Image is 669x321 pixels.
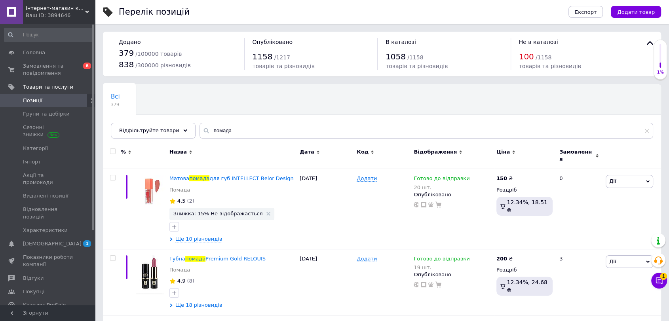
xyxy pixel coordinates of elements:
[4,28,93,42] input: Пошук
[23,124,73,138] span: Сезонні знижки
[83,63,91,69] span: 6
[26,12,95,19] div: Ваш ID: 3894646
[23,172,73,186] span: Акції та промокоди
[119,39,141,45] span: Додано
[177,198,186,204] span: 4.5
[559,148,593,163] span: Замовлення
[555,249,604,315] div: 3
[200,123,653,139] input: Пошук по назві позиції, артикулу і пошуковим запитам
[177,278,186,284] span: 4.9
[175,302,222,309] span: Ще 18 різновидів
[609,178,616,184] span: Дії
[651,273,667,289] button: Чат з покупцем1
[496,186,553,194] div: Роздріб
[111,93,120,100] span: Всі
[135,175,165,206] img: Помада для губ INTELLECT Belor Design матовая
[83,240,91,247] span: 1
[617,9,655,15] span: Додати товар
[357,175,377,182] span: Додати
[414,256,469,264] span: Готово до відправки
[496,255,513,262] div: ₴
[169,148,187,156] span: Назва
[386,52,406,61] span: 1058
[507,199,547,213] span: 12.34%, 18.51 ₴
[496,148,510,156] span: Ціна
[23,192,68,199] span: Видалені позиції
[253,39,293,45] span: Опубліковано
[205,256,266,262] span: Premium Gold RELOUIS
[519,39,558,45] span: Не в каталозі
[414,191,492,198] div: Опубліковано
[496,256,507,262] b: 200
[23,110,70,118] span: Групи та добірки
[23,84,73,91] span: Товари та послуги
[23,275,44,282] span: Відгуки
[23,145,48,152] span: Категорії
[119,8,190,16] div: Перелік позицій
[274,54,290,61] span: / 1217
[386,39,416,45] span: В каталозі
[496,175,507,181] b: 150
[357,148,369,156] span: Код
[357,256,377,262] span: Додати
[169,266,190,274] a: Помада
[414,148,457,156] span: Відображення
[23,97,42,104] span: Позиції
[414,271,492,278] div: Опубліковано
[536,54,551,61] span: / 1158
[519,63,581,69] span: товарів та різновидів
[187,198,194,204] span: (2)
[169,186,190,194] a: Помада
[23,63,73,77] span: Замовлення та повідомлення
[135,62,191,68] span: / 300000 різновидів
[169,175,189,181] span: Матова
[187,278,194,284] span: (8)
[169,175,294,181] a: Матовапомададля губ INTELLECT Belor Design
[121,148,126,156] span: %
[660,273,667,280] span: 1
[300,148,314,156] span: Дата
[23,158,41,165] span: Імпорт
[568,6,603,18] button: Експорт
[555,169,604,249] div: 0
[407,54,423,61] span: / 1158
[189,175,209,181] span: помада
[119,127,179,133] span: Відфільтруйте товари
[386,63,448,69] span: товарів та різновидів
[185,256,205,262] span: помада
[119,48,134,58] span: 379
[169,256,185,262] span: Губна
[609,258,616,264] span: Дії
[23,254,73,268] span: Показники роботи компанії
[414,184,469,190] div: 20 шт.
[298,169,355,249] div: [DATE]
[119,60,134,69] span: 838
[298,249,355,315] div: [DATE]
[496,175,513,182] div: ₴
[23,302,66,309] span: Каталог ProSale
[135,51,182,57] span: / 100000 товарів
[496,266,553,274] div: Роздріб
[654,70,667,75] div: 1%
[209,175,293,181] span: для губ INTELLECT Belor Design
[173,211,263,216] span: Знижка: 15% Не відображається
[175,236,222,243] span: Ще 10 різновидів
[23,49,45,56] span: Головна
[253,63,315,69] span: товарів та різновидів
[611,6,661,18] button: Додати товар
[23,206,73,220] span: Відновлення позицій
[23,240,82,247] span: [DEMOGRAPHIC_DATA]
[23,288,44,295] span: Покупці
[169,256,266,262] a: ГубнапомадаPremium Gold RELOUIS
[253,52,273,61] span: 1158
[23,227,68,234] span: Характеристики
[575,9,597,15] span: Експорт
[507,279,547,293] span: 12.34%, 24.68 ₴
[136,255,164,294] img: Губная помада Premium Gold RELOUIS
[519,52,534,61] span: 100
[414,264,469,270] div: 19 шт.
[111,102,120,108] span: 379
[414,175,469,184] span: Готово до відправки
[26,5,85,12] span: Інтернет-магазин косметики "Lushlume"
